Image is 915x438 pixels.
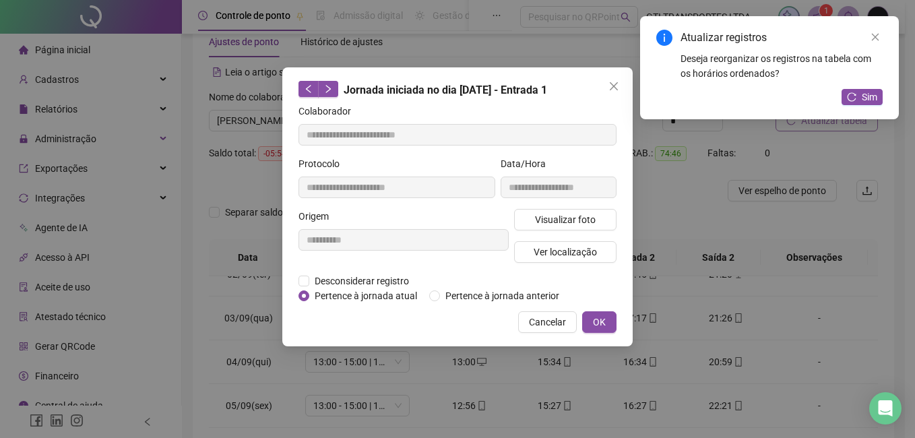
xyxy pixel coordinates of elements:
[514,209,617,230] button: Visualizar foto
[529,315,566,330] span: Cancelar
[309,274,414,288] span: Desconsiderar registro
[868,30,883,44] a: Close
[535,212,596,227] span: Visualizar foto
[309,288,422,303] span: Pertence à jornada atual
[869,392,902,425] div: Open Intercom Messenger
[318,81,338,97] button: right
[593,315,606,330] span: OK
[871,32,880,42] span: close
[298,156,348,171] label: Protocolo
[298,104,360,119] label: Colaborador
[847,92,856,102] span: reload
[681,51,883,81] div: Deseja reorganizar os registros na tabela com os horários ordenados?
[298,81,319,97] button: left
[323,84,333,94] span: right
[518,311,577,333] button: Cancelar
[298,209,338,224] label: Origem
[608,81,619,92] span: close
[681,30,883,46] div: Atualizar registros
[534,245,597,259] span: Ver localização
[514,241,617,263] button: Ver localização
[842,89,883,105] button: Sim
[603,75,625,97] button: Close
[862,90,877,104] span: Sim
[304,84,313,94] span: left
[501,156,555,171] label: Data/Hora
[298,81,617,98] div: Jornada iniciada no dia [DATE] - Entrada 1
[656,30,672,46] span: info-circle
[582,311,617,333] button: OK
[440,288,565,303] span: Pertence à jornada anterior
